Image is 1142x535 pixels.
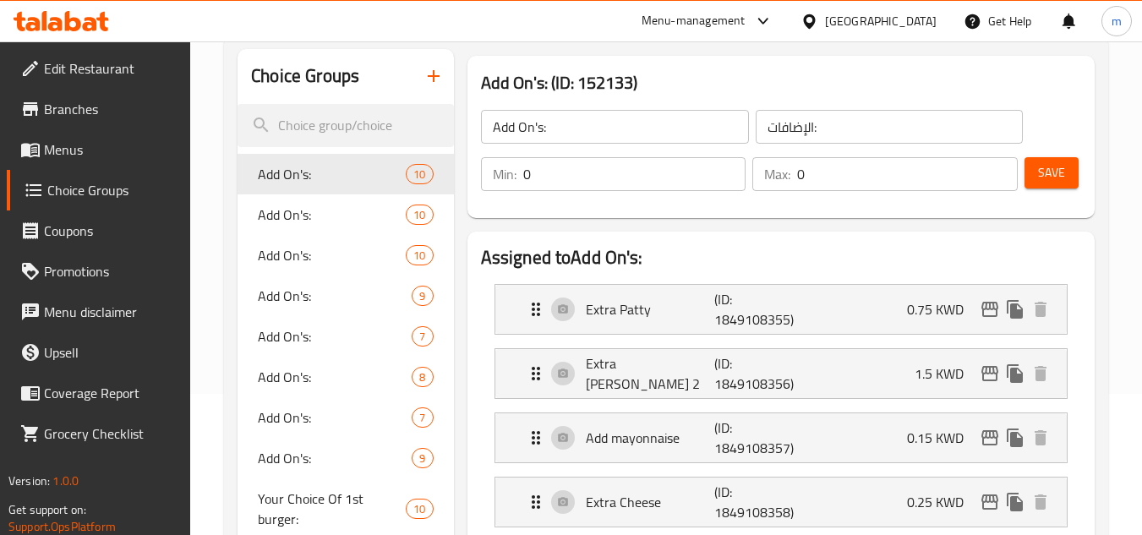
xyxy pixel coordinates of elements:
[258,205,406,225] span: Add On's:
[1038,162,1065,183] span: Save
[1003,361,1028,386] button: duplicate
[407,167,432,183] span: 10
[907,299,977,319] p: 0.75 KWD
[481,69,1081,96] h3: Add On's: (ID: 152133)
[47,180,178,200] span: Choice Groups
[238,316,453,357] div: Add On's:7
[238,235,453,276] div: Add On's:10
[238,397,453,438] div: Add On's:7
[7,170,191,210] a: Choice Groups
[764,164,790,184] p: Max:
[1028,425,1053,450] button: delete
[258,164,406,184] span: Add On's:
[44,261,178,281] span: Promotions
[977,297,1003,322] button: edit
[481,245,1081,270] h2: Assigned to Add On's:
[586,299,715,319] p: Extra Patty
[412,407,433,428] div: Choices
[258,407,412,428] span: Add On's:
[44,302,178,322] span: Menu disclaimer
[7,129,191,170] a: Menus
[977,489,1003,515] button: edit
[44,342,178,363] span: Upsell
[495,349,1067,398] div: Expand
[714,482,800,522] p: (ID: 1849108358)
[714,353,800,394] p: (ID: 1849108356)
[481,277,1081,341] li: Expand
[481,406,1081,470] li: Expand
[407,501,432,517] span: 10
[7,373,191,413] a: Coverage Report
[7,292,191,332] a: Menu disclaimer
[413,450,432,467] span: 9
[413,369,432,385] span: 8
[412,286,433,306] div: Choices
[406,499,433,519] div: Choices
[977,361,1003,386] button: edit
[413,329,432,345] span: 7
[1112,12,1122,30] span: m
[258,367,412,387] span: Add On's:
[238,104,453,147] input: search
[407,248,432,264] span: 10
[7,89,191,129] a: Branches
[481,470,1081,534] li: Expand
[413,410,432,426] span: 7
[907,428,977,448] p: 0.15 KWD
[7,251,191,292] a: Promotions
[258,326,412,347] span: Add On's:
[238,276,453,316] div: Add On's:9
[915,363,977,384] p: 1.5 KWD
[44,139,178,160] span: Menus
[1028,489,1053,515] button: delete
[586,353,715,394] p: Extra [PERSON_NAME] 2
[495,285,1067,334] div: Expand
[412,448,433,468] div: Choices
[44,221,178,241] span: Coupons
[7,210,191,251] a: Coupons
[413,288,432,304] span: 9
[977,425,1003,450] button: edit
[825,12,937,30] div: [GEOGRAPHIC_DATA]
[481,341,1081,406] li: Expand
[52,470,79,492] span: 1.0.0
[1028,297,1053,322] button: delete
[44,383,178,403] span: Coverage Report
[8,470,50,492] span: Version:
[406,164,433,184] div: Choices
[258,245,406,265] span: Add On's:
[258,489,406,529] span: Your Choice Of 1st burger:
[495,413,1067,462] div: Expand
[714,418,800,458] p: (ID: 1849108357)
[1003,297,1028,322] button: duplicate
[8,499,86,521] span: Get support on:
[586,492,715,512] p: Extra Cheese
[1025,157,1079,188] button: Save
[407,207,432,223] span: 10
[258,286,412,306] span: Add On's:
[907,492,977,512] p: 0.25 KWD
[251,63,359,89] h2: Choice Groups
[642,11,746,31] div: Menu-management
[1003,425,1028,450] button: duplicate
[1003,489,1028,515] button: duplicate
[412,367,433,387] div: Choices
[238,194,453,235] div: Add On's:10
[44,58,178,79] span: Edit Restaurant
[412,326,433,347] div: Choices
[7,48,191,89] a: Edit Restaurant
[493,164,516,184] p: Min:
[406,245,433,265] div: Choices
[406,205,433,225] div: Choices
[1028,361,1053,386] button: delete
[586,428,715,448] p: Add mayonnaise
[238,357,453,397] div: Add On's:8
[7,413,191,454] a: Grocery Checklist
[44,99,178,119] span: Branches
[238,154,453,194] div: Add On's:10
[495,478,1067,527] div: Expand
[714,289,800,330] p: (ID: 1849108355)
[238,438,453,478] div: Add On's:9
[44,423,178,444] span: Grocery Checklist
[7,332,191,373] a: Upsell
